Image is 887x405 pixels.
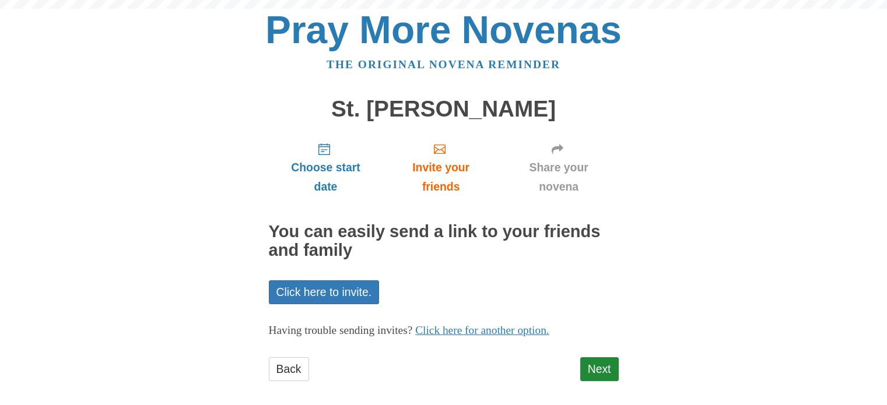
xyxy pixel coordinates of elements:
[269,133,383,202] a: Choose start date
[269,324,413,336] span: Having trouble sending invites?
[394,158,487,196] span: Invite your friends
[269,97,619,122] h1: St. [PERSON_NAME]
[269,280,380,304] a: Click here to invite.
[269,223,619,260] h2: You can easily send a link to your friends and family
[511,158,607,196] span: Share your novena
[281,158,371,196] span: Choose start date
[415,324,549,336] a: Click here for another option.
[327,58,560,71] a: The original novena reminder
[580,357,619,381] a: Next
[383,133,499,202] a: Invite your friends
[499,133,619,202] a: Share your novena
[265,8,622,51] a: Pray More Novenas
[269,357,309,381] a: Back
